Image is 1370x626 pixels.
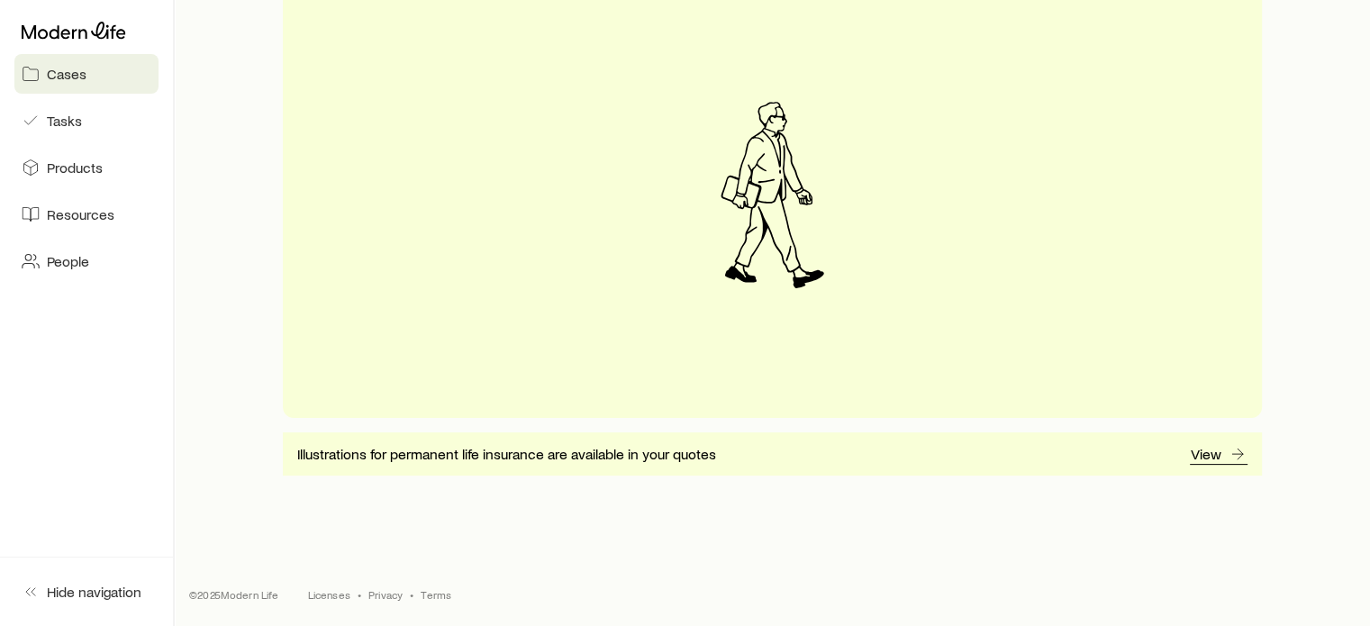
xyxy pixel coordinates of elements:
span: • [410,587,413,602]
a: People [14,241,159,281]
span: Cases [47,65,86,83]
a: Tasks [14,101,159,141]
span: Tasks [47,112,82,130]
a: Privacy [368,587,403,602]
a: Terms [421,587,451,602]
span: • [358,587,361,602]
a: Cases [14,54,159,94]
button: Hide navigation [14,572,159,612]
span: Products [47,159,103,177]
span: Illustrations for permanent life insurance are available in your quotes [297,445,716,463]
a: View [1190,444,1248,465]
span: Resources [47,205,114,223]
span: People [47,252,89,270]
a: Resources [14,195,159,234]
span: Hide navigation [47,583,141,601]
a: Products [14,148,159,187]
p: © 2025 Modern Life [189,587,279,602]
p: View [1191,445,1221,463]
a: Licenses [308,587,350,602]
